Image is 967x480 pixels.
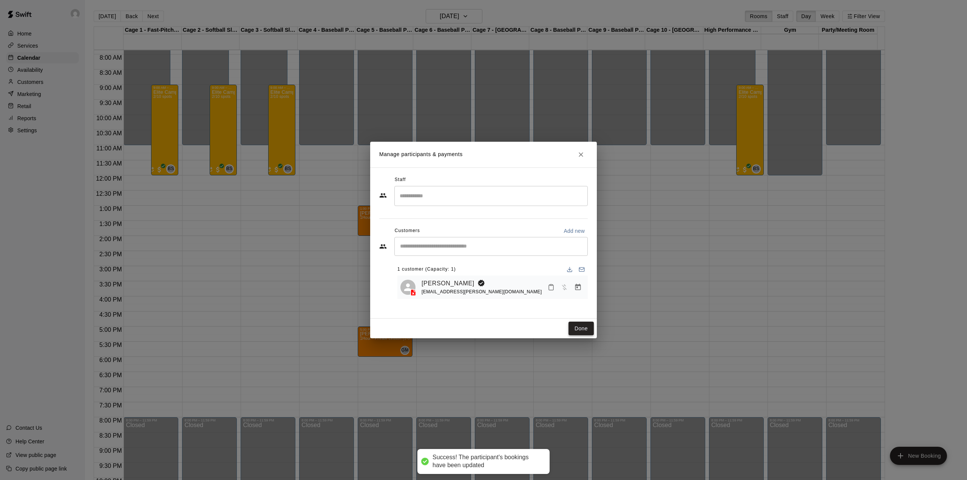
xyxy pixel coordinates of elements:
svg: Staff [379,192,387,199]
p: Manage participants & payments [379,150,463,158]
button: Email participants [576,263,588,276]
div: Start typing to search customers... [394,237,588,256]
p: Add new [564,227,585,235]
div: ara kay [400,280,416,295]
button: Add new [561,225,588,237]
div: Success! The participant's bookings have been updated [433,454,542,469]
button: Close [574,148,588,161]
span: Customers [395,225,420,237]
a: [PERSON_NAME] [422,279,474,288]
button: Done [568,322,594,336]
div: Search staff [394,186,588,206]
svg: Booking Owner [477,279,485,287]
span: Staff [395,174,406,186]
button: Mark attendance [545,281,558,294]
svg: Customers [379,243,387,250]
span: [EMAIL_ADDRESS][PERSON_NAME][DOMAIN_NAME] [422,289,542,294]
span: Has not paid [558,283,571,290]
button: Download list [564,263,576,276]
button: Manage bookings & payment [571,280,585,294]
span: 1 customer (Capacity: 1) [397,263,456,276]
